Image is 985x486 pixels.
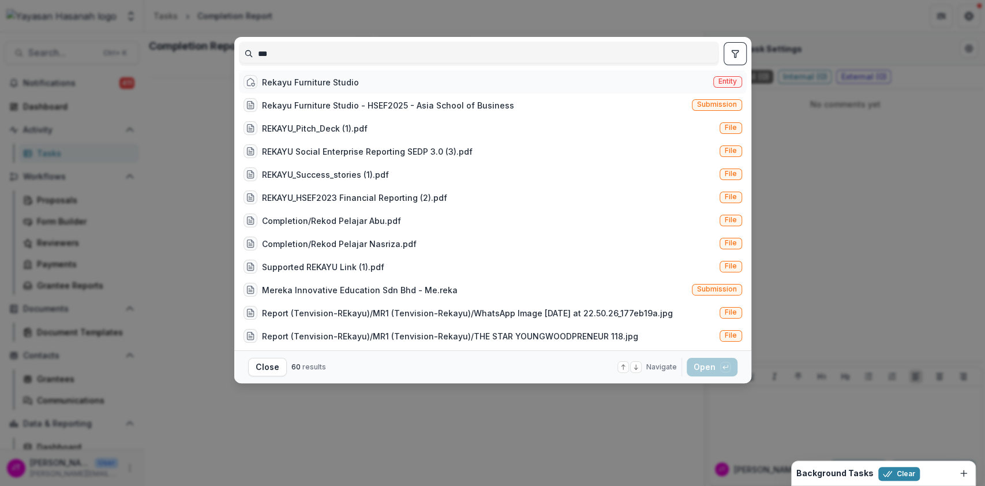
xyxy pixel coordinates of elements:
button: Close [248,358,287,376]
button: toggle filters [724,42,747,65]
span: Entity [718,77,737,85]
div: REKAYU Social Enterprise Reporting SEDP 3.0 (3).pdf [262,145,473,158]
span: results [302,362,326,371]
span: 60 [291,362,301,371]
span: Submission [697,100,737,109]
div: REKAYU_HSEF2023 Financial Reporting (2).pdf [262,192,447,204]
div: REKAYU_Success_stories (1).pdf [262,169,389,181]
span: File [725,331,737,339]
div: Mereka Innovative Education Sdn Bhd - Me.reka [262,284,458,296]
span: File [725,216,737,224]
span: File [725,262,737,270]
button: Dismiss [957,466,971,480]
div: Report (Tenvision-REkayu)/MR1 (Tenvision-Rekayu)/WhatsApp Image [DATE] at 22.50.26_177eb19a.jpg [262,307,673,319]
div: REKAYU_Pitch_Deck (1).pdf [262,122,368,134]
h2: Background Tasks [796,469,874,478]
span: File [725,170,737,178]
button: Open [687,358,737,376]
span: Submission [697,285,737,293]
div: Completion/Rekod Pelajar Nasriza.pdf [262,238,417,250]
span: File [725,124,737,132]
span: File [725,308,737,316]
span: File [725,239,737,247]
span: Navigate [646,362,677,372]
div: Supported REKAYU Link (1).pdf [262,261,384,273]
div: Report (Tenvision-REkayu)/MR1 (Tenvision-Rekayu)/THE STAR YOUNGWOODPRENEUR 118.jpg [262,330,638,342]
div: Rekayu Furniture Studio - HSEF2025 - Asia School of Business [262,99,514,111]
div: Rekayu Furniture Studio [262,76,359,88]
span: File [725,147,737,155]
div: Completion/Rekod Pelajar Abu.pdf [262,215,401,227]
button: Clear [878,467,920,481]
span: File [725,193,737,201]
